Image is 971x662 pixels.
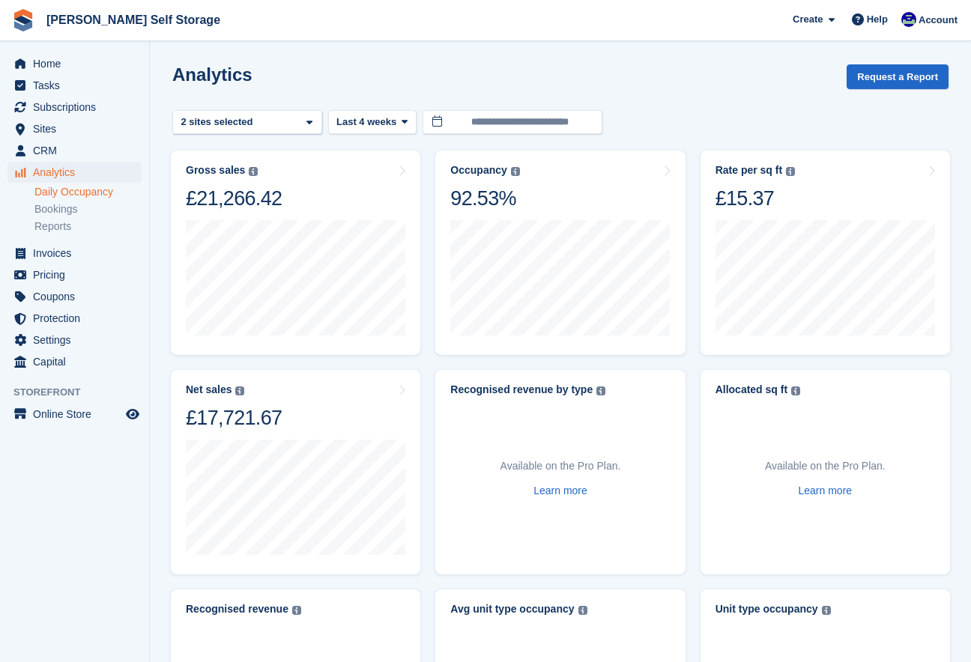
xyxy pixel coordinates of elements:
[186,186,282,211] div: £21,266.42
[822,606,831,615] img: icon-info-grey-7440780725fd019a000dd9b08b2336e03edf1995a4989e88bcd33f0948082b44.svg
[847,64,949,89] button: Request a Report
[12,9,34,31] img: stora-icon-8386f47178a22dfd0bd8f6a31ec36ba5ce8667c1dd55bd0f319d3a0aa187defe.svg
[7,404,142,425] a: menu
[33,75,123,96] span: Tasks
[186,405,282,431] div: £17,721.67
[33,118,123,139] span: Sites
[328,110,417,135] button: Last 4 weeks
[7,53,142,74] a: menu
[7,330,142,350] a: menu
[336,115,396,130] span: Last 4 weeks
[793,12,823,27] span: Create
[511,167,520,176] img: icon-info-grey-7440780725fd019a000dd9b08b2336e03edf1995a4989e88bcd33f0948082b44.svg
[716,383,787,396] div: Allocated sq ft
[40,7,226,32] a: [PERSON_NAME] Self Storage
[7,286,142,307] a: menu
[33,243,123,264] span: Invoices
[33,264,123,285] span: Pricing
[33,330,123,350] span: Settings
[33,286,123,307] span: Coupons
[13,385,149,400] span: Storefront
[7,162,142,183] a: menu
[33,404,123,425] span: Online Store
[186,383,232,396] div: Net sales
[716,186,795,211] div: £15.37
[172,64,252,85] h2: Analytics
[765,458,886,474] p: Available on the Pro Plan.
[500,458,621,474] p: Available on the Pro Plan.
[867,12,888,27] span: Help
[34,219,142,234] a: Reports
[186,603,288,616] div: Recognised revenue
[799,483,853,499] a: Learn more
[716,603,818,616] div: Unit type occupancy
[7,351,142,372] a: menu
[786,167,795,176] img: icon-info-grey-7440780725fd019a000dd9b08b2336e03edf1995a4989e88bcd33f0948082b44.svg
[34,202,142,216] a: Bookings
[7,97,142,118] a: menu
[33,308,123,329] span: Protection
[716,164,782,177] div: Rate per sq ft
[596,386,605,395] img: icon-info-grey-7440780725fd019a000dd9b08b2336e03edf1995a4989e88bcd33f0948082b44.svg
[450,164,506,177] div: Occupancy
[919,13,958,28] span: Account
[450,383,593,396] div: Recognised revenue by type
[235,386,244,395] img: icon-info-grey-7440780725fd019a000dd9b08b2336e03edf1995a4989e88bcd33f0948082b44.svg
[7,75,142,96] a: menu
[178,115,258,130] div: 2 sites selected
[33,162,123,183] span: Analytics
[533,483,587,499] a: Learn more
[186,164,245,177] div: Gross sales
[450,186,519,211] div: 92.53%
[7,264,142,285] a: menu
[7,308,142,329] a: menu
[33,140,123,161] span: CRM
[124,405,142,423] a: Preview store
[249,167,258,176] img: icon-info-grey-7440780725fd019a000dd9b08b2336e03edf1995a4989e88bcd33f0948082b44.svg
[901,12,916,27] img: Justin Farthing
[7,243,142,264] a: menu
[292,606,301,615] img: icon-info-grey-7440780725fd019a000dd9b08b2336e03edf1995a4989e88bcd33f0948082b44.svg
[34,185,142,199] a: Daily Occupancy
[33,53,123,74] span: Home
[7,118,142,139] a: menu
[578,606,587,615] img: icon-info-grey-7440780725fd019a000dd9b08b2336e03edf1995a4989e88bcd33f0948082b44.svg
[33,351,123,372] span: Capital
[33,97,123,118] span: Subscriptions
[450,603,574,616] div: Avg unit type occupancy
[791,386,800,395] img: icon-info-grey-7440780725fd019a000dd9b08b2336e03edf1995a4989e88bcd33f0948082b44.svg
[7,140,142,161] a: menu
